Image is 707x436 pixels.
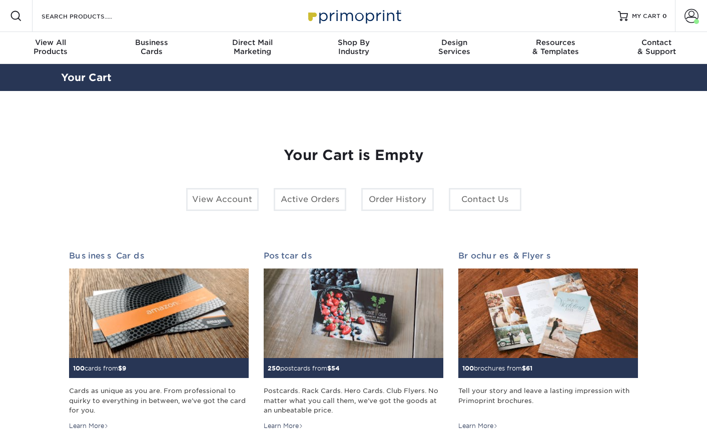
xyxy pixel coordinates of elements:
[449,188,521,211] a: Contact Us
[606,38,707,47] span: Contact
[101,38,202,56] div: Cards
[122,364,126,372] span: 9
[101,38,202,47] span: Business
[274,188,346,211] a: Active Orders
[331,364,340,372] span: 54
[458,421,498,430] div: Learn More
[69,386,249,414] div: Cards as unique as you are. From professional to quirky to everything in between, we've got the c...
[264,251,443,260] h2: Postcards
[69,251,249,260] h2: Business Cards
[327,364,331,372] span: $
[268,364,280,372] span: 250
[268,364,340,372] small: postcards from
[522,364,526,372] span: $
[69,147,638,164] h1: Your Cart is Empty
[606,32,707,64] a: Contact& Support
[462,364,474,372] span: 100
[458,251,638,260] h2: Brochures & Flyers
[202,38,303,47] span: Direct Mail
[505,38,606,56] div: & Templates
[404,38,505,56] div: Services
[73,364,126,372] small: cards from
[505,38,606,47] span: Resources
[69,268,249,358] img: Business Cards
[101,32,202,64] a: BusinessCards
[632,12,660,20] span: MY CART
[505,32,606,64] a: Resources& Templates
[264,421,303,430] div: Learn More
[264,268,443,358] img: Postcards
[361,188,434,211] a: Order History
[404,32,505,64] a: DesignServices
[303,32,404,64] a: Shop ByIndustry
[304,5,404,26] img: Primoprint
[662,12,667,19] span: 0
[41,10,138,22] input: SEARCH PRODUCTS.....
[186,188,259,211] a: View Account
[458,268,638,358] img: Brochures & Flyers
[303,38,404,47] span: Shop By
[264,251,443,431] a: Postcards 250postcards from$54 Postcards. Rack Cards. Hero Cards. Club Flyers. No matter what you...
[462,364,532,372] small: brochures from
[303,38,404,56] div: Industry
[458,251,638,431] a: Brochures & Flyers 100brochures from$61 Tell your story and leave a lasting impression with Primo...
[118,364,122,372] span: $
[61,71,112,83] a: Your Cart
[69,251,249,431] a: Business Cards 100cards from$9 Cards as unique as you are. From professional to quirky to everyth...
[458,386,638,414] div: Tell your story and leave a lasting impression with Primoprint brochures.
[526,364,532,372] span: 61
[202,32,303,64] a: Direct MailMarketing
[264,386,443,414] div: Postcards. Rack Cards. Hero Cards. Club Flyers. No matter what you call them, we've got the goods...
[73,364,85,372] span: 100
[69,421,109,430] div: Learn More
[606,38,707,56] div: & Support
[202,38,303,56] div: Marketing
[404,38,505,47] span: Design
